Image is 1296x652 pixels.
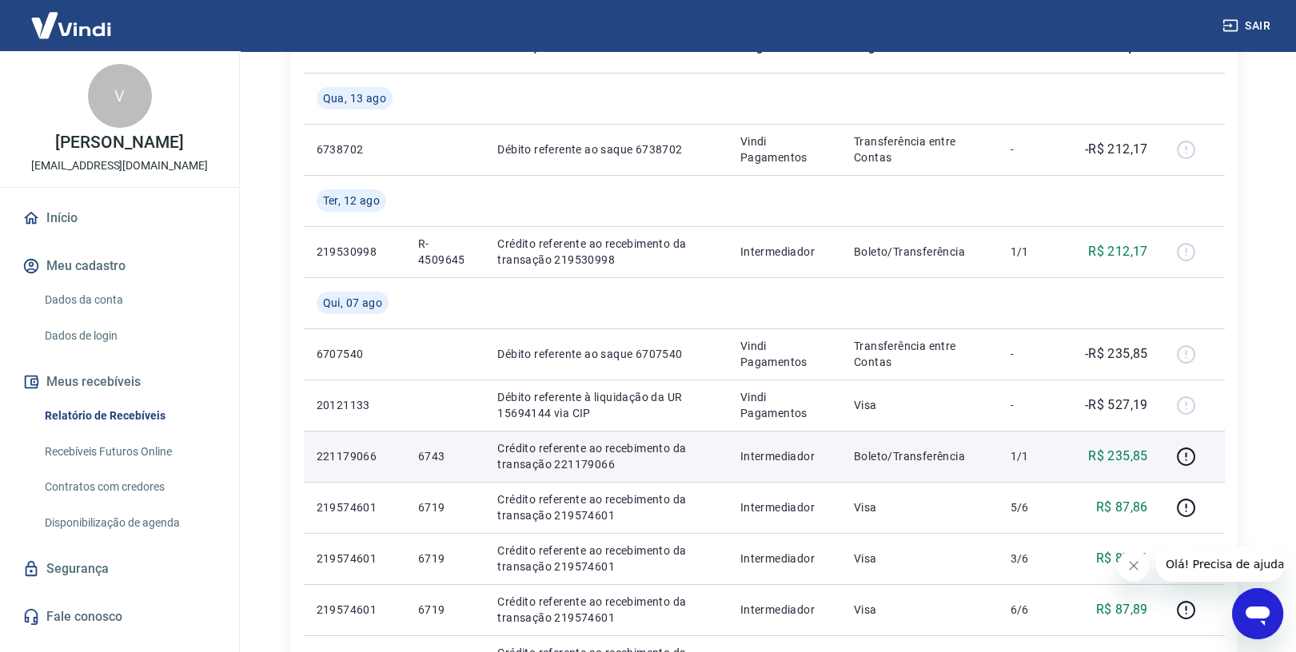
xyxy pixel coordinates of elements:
[1095,498,1147,517] p: R$ 87,86
[38,471,220,503] a: Contratos com credores
[1219,11,1277,41] button: Sair
[497,236,714,268] p: Crédito referente ao recebimento da transação 219530998
[38,320,220,352] a: Dados de login
[317,141,393,157] p: 6738702
[497,389,714,421] p: Débito referente à liquidação da UR 15694144 via CIP
[1088,242,1148,261] p: R$ 212,17
[317,602,393,618] p: 219574601
[317,244,393,260] p: 219530998
[418,602,472,618] p: 6719
[854,499,985,515] p: Visa
[1010,397,1057,413] p: -
[19,364,220,400] button: Meus recebíveis
[38,284,220,316] a: Dados da conta
[854,602,985,618] p: Visa
[740,448,828,464] p: Intermediador
[317,551,393,567] p: 219574601
[1156,547,1283,582] iframe: Mensagem da empresa
[497,141,714,157] p: Débito referente ao saque 6738702
[1095,549,1147,568] p: R$ 87,86
[19,551,220,586] a: Segurança
[854,397,985,413] p: Visa
[740,602,828,618] p: Intermediador
[1118,550,1150,582] iframe: Fechar mensagem
[740,499,828,515] p: Intermediador
[323,193,380,209] span: Ter, 12 ago
[1010,602,1057,618] p: 6/6
[740,244,828,260] p: Intermediador
[323,295,382,311] span: Qui, 07 ago
[740,133,828,165] p: Vindi Pagamentos
[1010,346,1057,362] p: -
[418,448,472,464] p: 6743
[1095,600,1147,619] p: R$ 87,89
[323,90,386,106] span: Qua, 13 ago
[740,389,828,421] p: Vindi Pagamentos
[1085,344,1148,364] p: -R$ 235,85
[317,397,393,413] p: 20121133
[317,448,393,464] p: 221179066
[317,346,393,362] p: 6707540
[19,599,220,634] a: Fale conosco
[854,448,985,464] p: Boleto/Transferência
[19,201,220,236] a: Início
[38,400,220,432] a: Relatório de Recebíveis
[854,244,985,260] p: Boleto/Transferência
[740,338,828,370] p: Vindi Pagamentos
[1088,447,1148,466] p: R$ 235,85
[1010,551,1057,567] p: 3/6
[317,499,393,515] p: 219574601
[854,133,985,165] p: Transferência entre Contas
[38,435,220,468] a: Recebíveis Futuros Online
[31,157,208,174] p: [EMAIL_ADDRESS][DOMAIN_NAME]
[1010,141,1057,157] p: -
[19,248,220,284] button: Meu cadastro
[497,491,714,523] p: Crédito referente ao recebimento da transação 219574601
[55,134,183,151] p: [PERSON_NAME]
[854,551,985,567] p: Visa
[88,64,152,128] div: V
[497,346,714,362] p: Débito referente ao saque 6707540
[1085,140,1148,159] p: -R$ 212,17
[1010,448,1057,464] p: 1/1
[497,594,714,626] p: Crédito referente ao recebimento da transação 219574601
[854,338,985,370] p: Transferência entre Contas
[1010,499,1057,515] p: 5/6
[10,11,134,24] span: Olá! Precisa de ajuda?
[497,543,714,574] p: Crédito referente ao recebimento da transação 219574601
[19,1,123,50] img: Vindi
[418,236,472,268] p: R-4509645
[1010,244,1057,260] p: 1/1
[418,499,472,515] p: 6719
[418,551,472,567] p: 6719
[1232,588,1283,639] iframe: Botão para abrir a janela de mensagens
[740,551,828,567] p: Intermediador
[38,507,220,539] a: Disponibilização de agenda
[1085,396,1148,415] p: -R$ 527,19
[497,440,714,472] p: Crédito referente ao recebimento da transação 221179066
